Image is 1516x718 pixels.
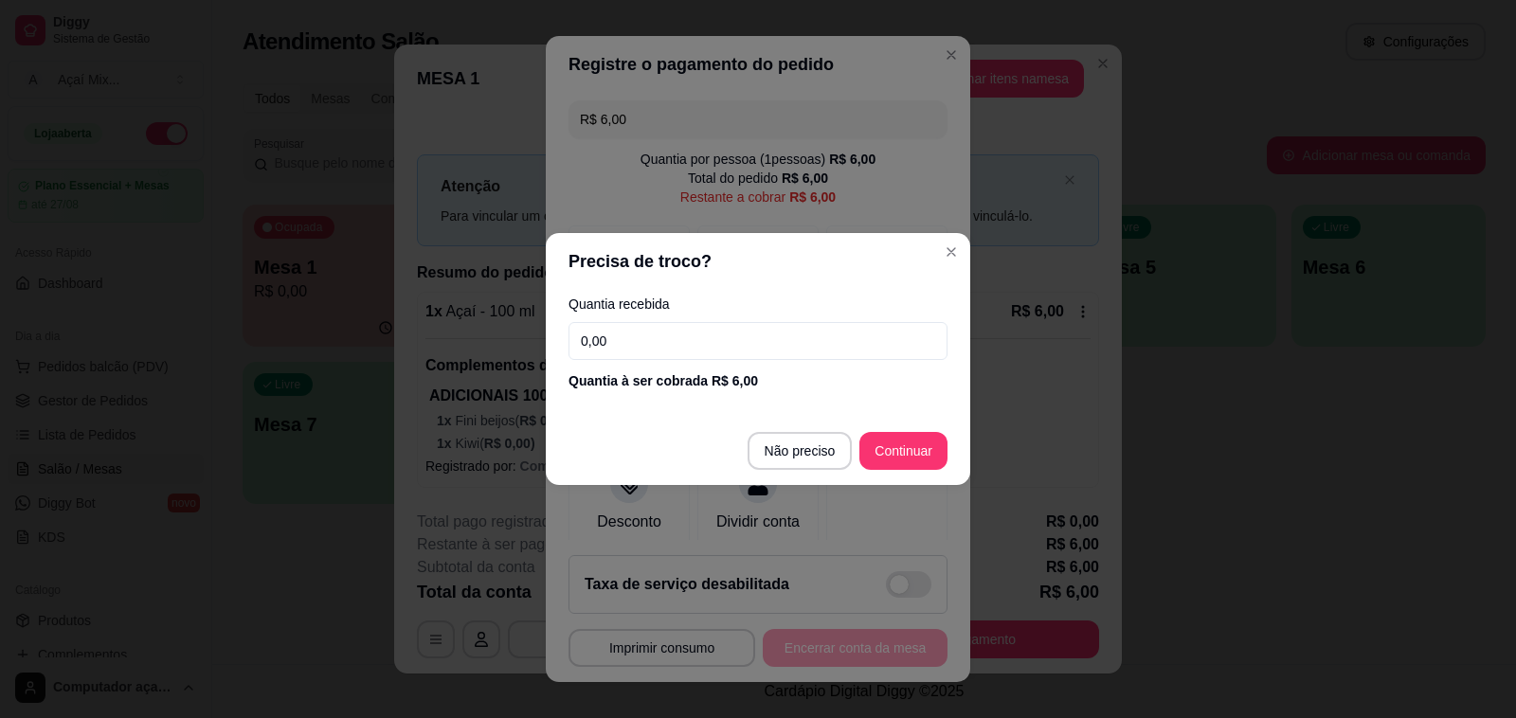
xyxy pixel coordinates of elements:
button: Close [936,237,966,267]
label: Quantia recebida [568,297,947,311]
button: Continuar [859,432,947,470]
div: Quantia à ser cobrada R$ 6,00 [568,371,947,390]
button: Não preciso [748,432,853,470]
header: Precisa de troco? [546,233,970,290]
